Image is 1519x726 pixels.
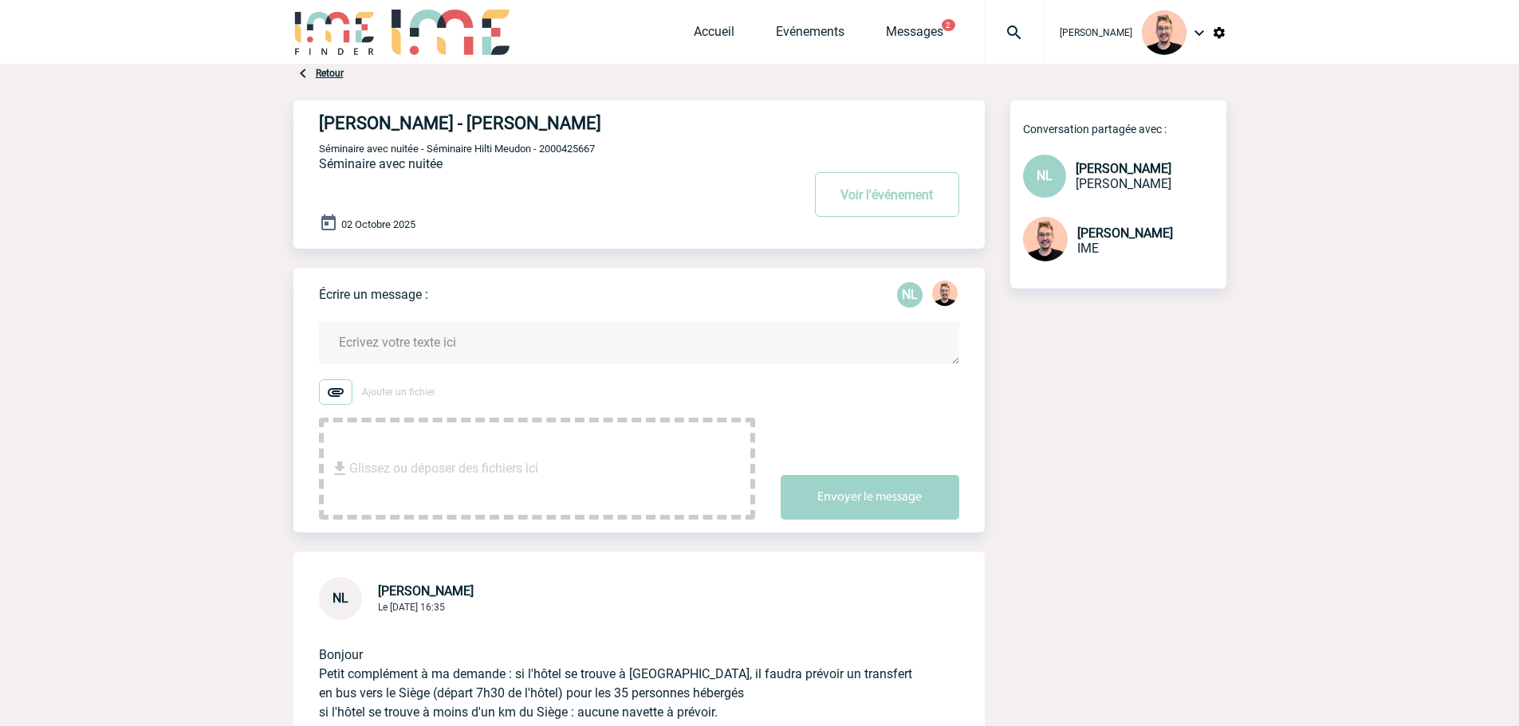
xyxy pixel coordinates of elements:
span: 02 Octobre 2025 [341,218,415,230]
img: IME-Finder [293,10,376,55]
div: Stefan MILADINOVIC [932,281,958,309]
span: NL [1037,168,1053,183]
img: 129741-1.png [932,281,958,306]
span: Le [DATE] 16:35 [378,602,445,613]
p: Conversation partagée avec : [1023,123,1226,135]
p: Écrire un message : [319,287,428,302]
div: Nathalie LEGUET [897,282,923,308]
a: Evénements [776,24,844,46]
a: Messages [886,24,943,46]
img: 129741-1.png [1023,217,1068,261]
a: Accueil [694,24,734,46]
span: [PERSON_NAME] [1076,161,1171,176]
span: Glissez ou déposer des fichiers ici [349,429,538,508]
span: [PERSON_NAME] [1076,176,1171,191]
span: Ajouter un fichier [362,387,435,398]
span: IME [1077,241,1099,256]
button: 2 [942,19,955,31]
span: Séminaire avec nuitée [319,156,443,171]
span: Séminaire avec nuitée - Séminaire Hilti Meudon - 2000425667 [319,143,595,155]
span: [PERSON_NAME] [378,583,474,598]
h4: [PERSON_NAME] - [PERSON_NAME] [319,113,754,133]
span: [PERSON_NAME] [1060,27,1132,38]
span: [PERSON_NAME] [1077,226,1173,241]
span: NL [333,591,348,606]
a: Retour [316,68,344,79]
button: Voir l'événement [815,172,959,217]
p: NL [897,282,923,308]
button: Envoyer le message [781,475,959,520]
img: 129741-1.png [1142,10,1186,55]
img: file_download.svg [330,459,349,478]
